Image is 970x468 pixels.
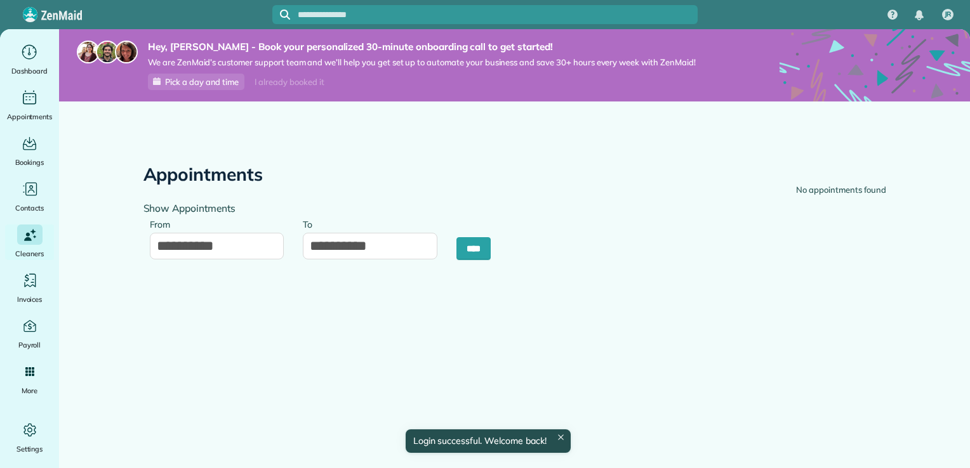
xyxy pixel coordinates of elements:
[5,42,54,77] a: Dashboard
[405,429,570,453] div: Login successful. Welcome back!
[18,339,41,351] span: Payroll
[143,203,505,214] h4: Show Appointments
[148,41,696,53] strong: Hey, [PERSON_NAME] - Book your personalized 30-minute onboarding call to get started!
[148,74,244,90] a: Pick a day and time
[115,41,138,63] img: michelle-19f622bdf1676172e81f8f8fba1fb50e276960ebfe0243fe18214015130c80e4.jpg
[7,110,53,123] span: Appointments
[5,88,54,123] a: Appointments
[272,10,290,20] button: Focus search
[5,270,54,306] a: Invoices
[148,57,696,68] span: We are ZenMaid’s customer support team and we’ll help you get set up to automate your business an...
[906,1,933,29] div: Notifications
[5,133,54,169] a: Bookings
[143,165,263,185] h2: Appointments
[165,77,239,87] span: Pick a day and time
[22,384,37,397] span: More
[17,443,43,455] span: Settings
[17,293,43,306] span: Invoices
[303,212,319,235] label: To
[11,65,48,77] span: Dashboard
[280,10,290,20] svg: Focus search
[15,247,44,260] span: Cleaners
[96,41,119,63] img: jorge-587dff0eeaa6aab1f244e6dc62b8924c3b6ad411094392a53c71c6c4a576187d.jpg
[5,179,54,214] a: Contacts
[796,184,886,197] div: No appointments found
[5,420,54,455] a: Settings
[77,41,100,63] img: maria-72a9807cf96188c08ef61303f053569d2e2a8a1cde33d635c8a3ac13582a053d.jpg
[150,212,177,235] label: From
[247,74,331,90] div: I already booked it
[15,202,44,214] span: Contacts
[945,10,952,20] span: JR
[5,224,54,260] a: Cleaners
[15,156,44,169] span: Bookings
[5,316,54,351] a: Payroll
